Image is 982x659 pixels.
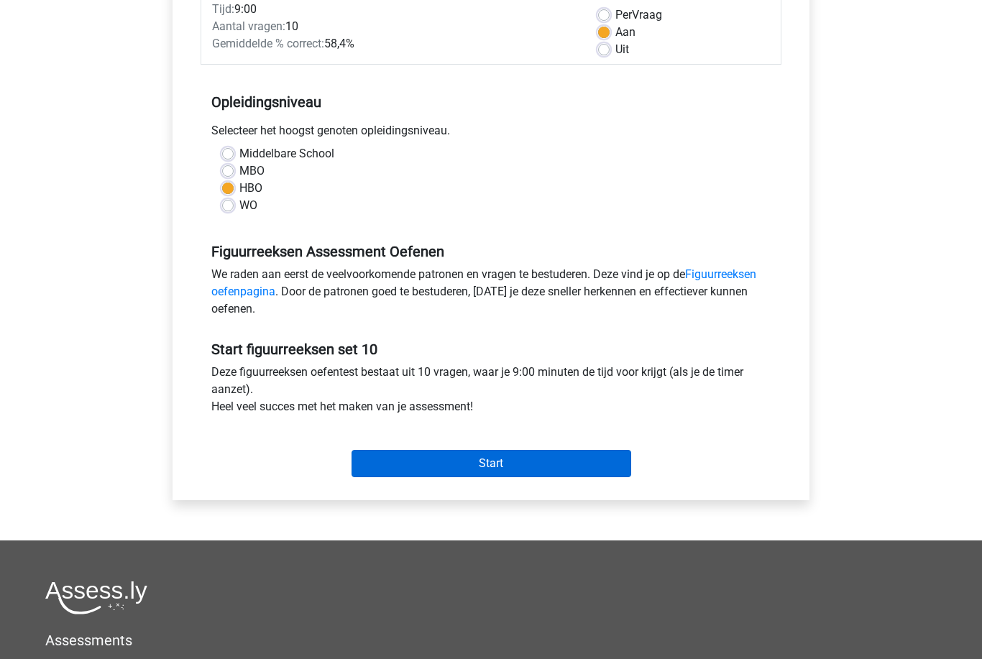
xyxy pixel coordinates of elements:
[352,450,631,477] input: Start
[212,2,234,16] span: Tijd:
[239,180,262,197] label: HBO
[201,364,781,421] div: Deze figuurreeksen oefentest bestaat uit 10 vragen, waar je 9:00 minuten de tijd voor krijgt (als...
[212,19,285,33] span: Aantal vragen:
[212,37,324,50] span: Gemiddelde % correct:
[615,6,662,24] label: Vraag
[211,243,771,260] h5: Figuurreeksen Assessment Oefenen
[615,8,632,22] span: Per
[201,266,781,323] div: We raden aan eerst de veelvoorkomende patronen en vragen te bestuderen. Deze vind je op de . Door...
[211,341,771,358] h5: Start figuurreeksen set 10
[615,24,635,41] label: Aan
[201,35,587,52] div: 58,4%
[211,88,771,116] h5: Opleidingsniveau
[201,122,781,145] div: Selecteer het hoogst genoten opleidingsniveau.
[239,197,257,214] label: WO
[45,581,147,614] img: Assessly logo
[201,18,587,35] div: 10
[615,41,629,58] label: Uit
[239,145,334,162] label: Middelbare School
[239,162,265,180] label: MBO
[201,1,587,18] div: 9:00
[45,632,937,649] h5: Assessments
